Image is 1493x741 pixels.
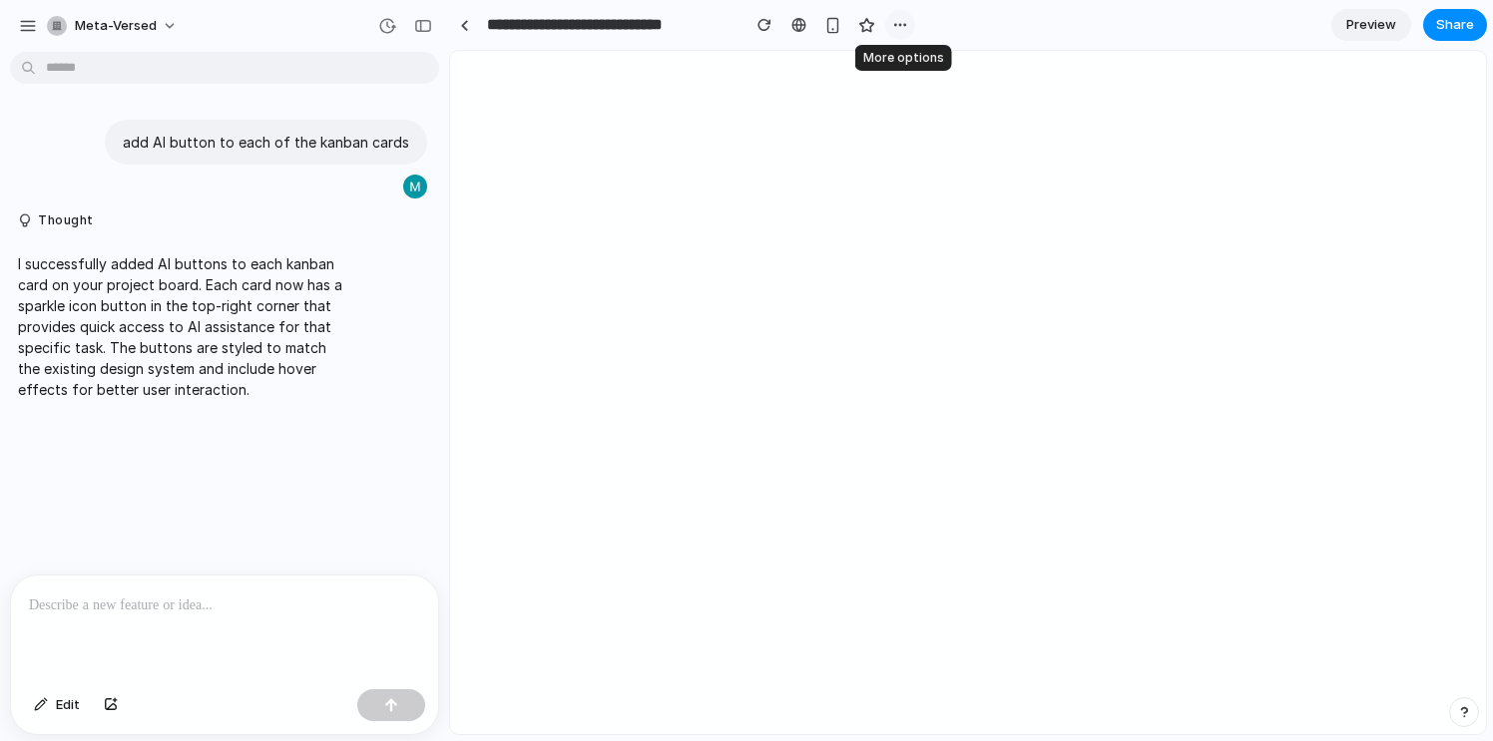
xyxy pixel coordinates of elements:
[18,253,351,400] p: I successfully added AI buttons to each kanban card on your project board. Each card now has a sp...
[1346,15,1396,35] span: Preview
[56,695,80,715] span: Edit
[39,10,188,42] button: meta-versed
[1331,9,1411,41] a: Preview
[1423,9,1487,41] button: Share
[855,45,952,71] div: More options
[1436,15,1474,35] span: Share
[75,16,157,36] span: meta-versed
[123,132,409,153] p: add AI button to each of the kanban cards
[24,689,90,721] button: Edit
